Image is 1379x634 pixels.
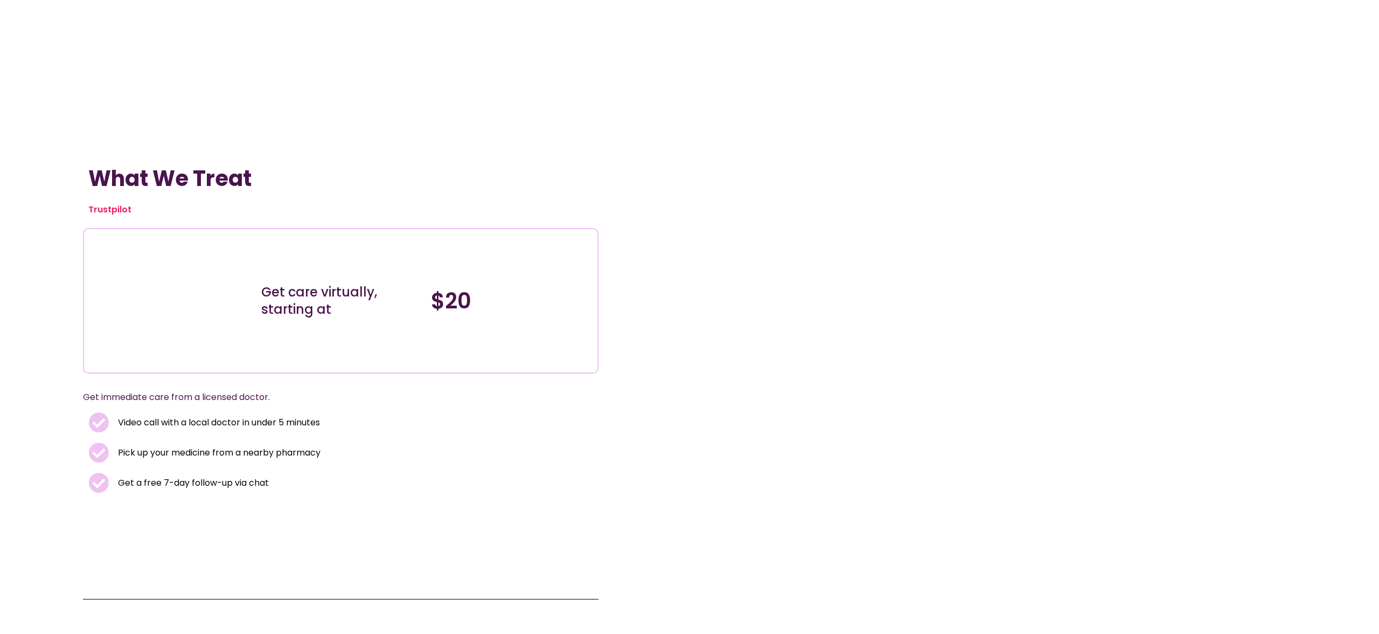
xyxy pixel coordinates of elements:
[115,445,321,460] span: Pick up your medicine from a nearby pharmacy
[88,166,593,191] h1: What We Treat
[88,203,131,216] a: Trustpilot
[115,475,269,491] span: Get a free 7-day follow-up via chat
[115,415,320,430] span: Video call with a local doctor in under 5 minutes
[83,390,573,405] p: Get immediate care from a licensed doctor.
[108,237,235,364] img: Illustration depicting a young woman in a casual outfit, engaged with her smartphone. She has a p...
[261,284,420,318] div: Get care virtually, starting at
[431,288,589,314] h4: $20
